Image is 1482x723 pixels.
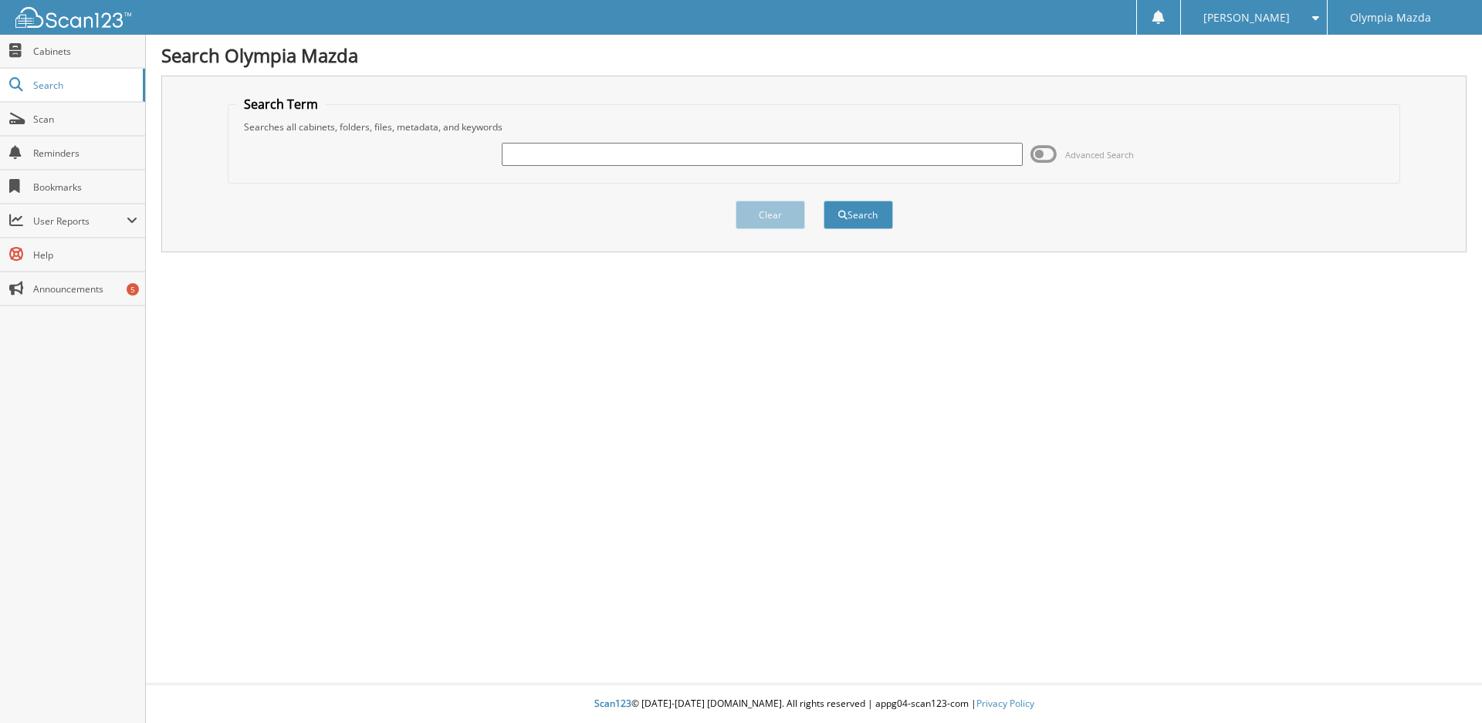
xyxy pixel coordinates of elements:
[146,685,1482,723] div: © [DATE]-[DATE] [DOMAIN_NAME]. All rights reserved | appg04-scan123-com |
[1350,13,1431,22] span: Olympia Mazda
[1405,649,1482,723] iframe: Chat Widget
[161,42,1467,68] h1: Search Olympia Mazda
[15,7,131,28] img: scan123-logo-white.svg
[824,201,893,229] button: Search
[1203,13,1290,22] span: [PERSON_NAME]
[1065,149,1134,160] span: Advanced Search
[736,201,805,229] button: Clear
[33,282,137,296] span: Announcements
[33,248,137,262] span: Help
[976,697,1034,710] a: Privacy Policy
[594,697,631,710] span: Scan123
[33,45,137,58] span: Cabinets
[33,79,135,92] span: Search
[127,283,139,296] div: 5
[236,120,1392,133] div: Searches all cabinets, folders, files, metadata, and keywords
[33,215,127,228] span: User Reports
[33,113,137,126] span: Scan
[33,181,137,194] span: Bookmarks
[33,147,137,160] span: Reminders
[236,96,326,113] legend: Search Term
